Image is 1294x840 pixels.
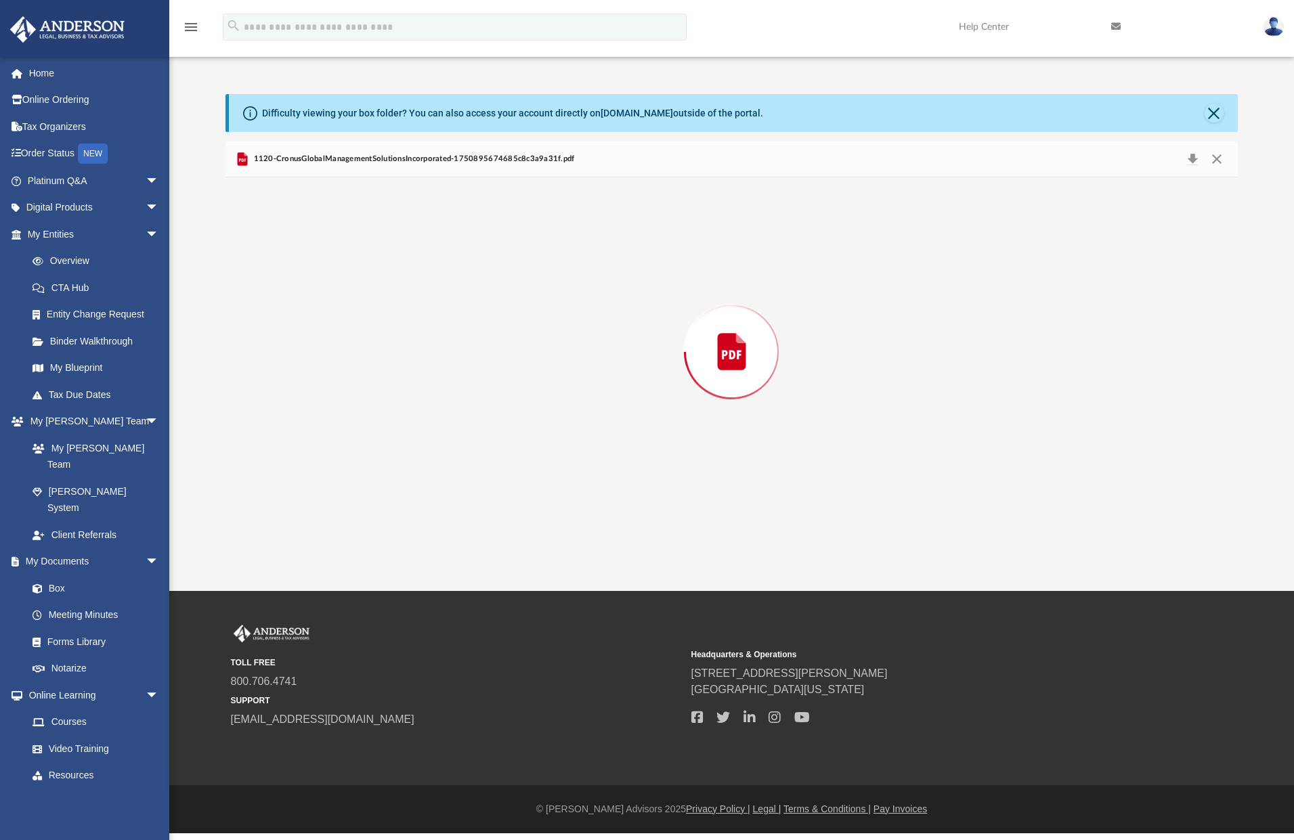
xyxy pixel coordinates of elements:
[183,26,199,35] a: menu
[9,113,179,140] a: Tax Organizers
[231,694,682,707] small: SUPPORT
[691,667,888,679] a: [STREET_ADDRESS][PERSON_NAME]
[251,153,574,165] span: 1120-CronusGlobalManagementSolutionsIncorporated-1750895674685c8c3a9a31f.pdf
[19,762,173,789] a: Resources
[1264,17,1284,37] img: User Pic
[1180,150,1205,169] button: Download
[6,16,129,43] img: Anderson Advisors Platinum Portal
[19,709,173,736] a: Courses
[19,381,179,408] a: Tax Due Dates
[19,355,173,382] a: My Blueprint
[601,108,673,118] a: [DOMAIN_NAME]
[874,803,927,814] a: Pay Invoices
[19,435,166,478] a: My [PERSON_NAME] Team
[146,789,173,816] span: arrow_drop_down
[19,328,179,355] a: Binder Walkthrough
[19,248,179,275] a: Overview
[262,106,763,120] div: Difficulty viewing your box folder? You can also access your account directly on outside of the p...
[146,167,173,195] span: arrow_drop_down
[1205,150,1229,169] button: Close
[146,194,173,222] span: arrow_drop_down
[226,18,241,33] i: search
[231,625,312,642] img: Anderson Advisors Platinum Portal
[9,194,179,221] a: Digital Productsarrow_drop_down
[783,803,871,814] a: Terms & Conditions |
[9,682,173,709] a: Online Learningarrow_drop_down
[146,221,173,248] span: arrow_drop_down
[9,140,179,168] a: Order StatusNEW
[231,676,297,687] a: 800.706.4741
[686,803,750,814] a: Privacy Policy |
[19,301,179,328] a: Entity Change Request
[169,802,1294,816] div: © [PERSON_NAME] Advisors 2025
[231,713,414,725] a: [EMAIL_ADDRESS][DOMAIN_NAME]
[9,548,173,575] a: My Documentsarrow_drop_down
[1205,104,1224,123] button: Close
[9,789,179,816] a: Billingarrow_drop_down
[19,478,173,521] a: [PERSON_NAME] System
[9,408,173,435] a: My [PERSON_NAME] Teamarrow_drop_down
[19,575,166,602] a: Box
[9,221,179,248] a: My Entitiesarrow_drop_down
[9,87,179,114] a: Online Ordering
[691,648,1142,661] small: Headquarters & Operations
[183,19,199,35] i: menu
[146,548,173,576] span: arrow_drop_down
[146,682,173,709] span: arrow_drop_down
[19,628,166,655] a: Forms Library
[19,274,179,301] a: CTA Hub
[753,803,781,814] a: Legal |
[691,684,865,695] a: [GEOGRAPHIC_DATA][US_STATE]
[146,408,173,436] span: arrow_drop_down
[19,735,166,762] a: Video Training
[231,657,682,669] small: TOLL FREE
[9,167,179,194] a: Platinum Q&Aarrow_drop_down
[19,602,173,629] a: Meeting Minutes
[9,60,179,87] a: Home
[19,655,173,682] a: Notarize
[19,521,173,548] a: Client Referrals
[78,143,108,164] div: NEW
[225,141,1238,527] div: Preview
